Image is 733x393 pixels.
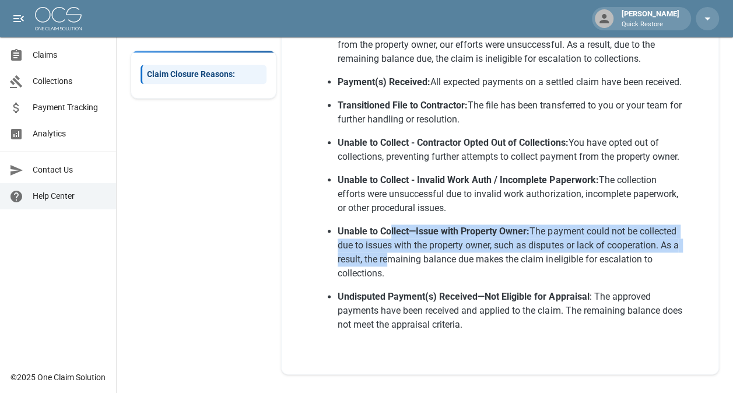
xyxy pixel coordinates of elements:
[7,7,30,30] button: open drawer
[338,174,680,213] span: The collection efforts were unsuccessful due to invalid work authorization, incomplete paperwork,...
[338,291,684,330] span: : The approved payments have been received and applied to the claim. The remaining balance does n...
[33,101,107,114] span: Payment Tracking
[33,128,107,140] span: Analytics
[35,7,82,30] img: ocs-logo-white-transparent.png
[33,190,107,202] span: Help Center
[622,20,679,30] p: Quick Restore
[338,137,679,162] span: You have opted out of collections, preventing further attempts to collect payment from the proper...
[338,226,529,237] span: Unable to Collect—Issue with Property Owner:
[338,137,568,148] span: Unable to Collect - Contractor Opted Out of Collections:
[147,68,262,80] p: Claim Closure Reasons:
[430,76,681,87] span: All expected payments on a settled claim have been received.
[338,100,468,111] span: Transitioned File to Contractor:
[338,76,430,87] span: Payment(s) Received:
[33,49,107,61] span: Claims
[33,75,107,87] span: Collections
[338,174,598,185] span: Unable to Collect - Invalid Work Auth / Incomplete Paperwork:
[338,11,670,64] span: The carrier denied the claim, or the policy limit was reached. Although we attempted to collect p...
[338,291,589,302] span: Undisputed Payment(s) Received—Not Eligible for Appraisal
[338,100,683,125] span: The file has been transferred to you or your team for further handling or resolution.
[10,371,106,383] div: © 2025 One Claim Solution
[33,164,107,176] span: Contact Us
[617,8,684,29] div: [PERSON_NAME]
[338,226,681,279] span: The payment could not be collected due to issues with the property owner, such as disputes or lac...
